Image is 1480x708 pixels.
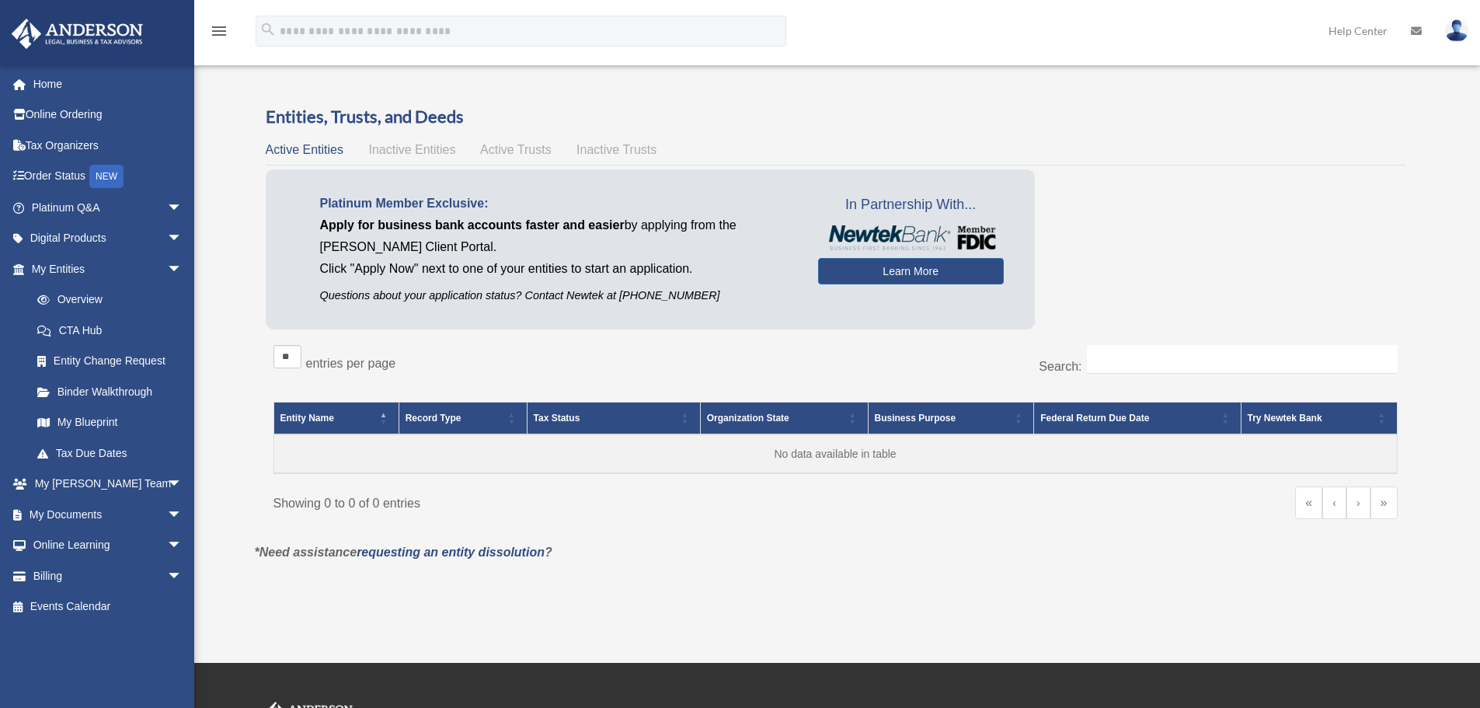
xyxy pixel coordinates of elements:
p: Questions about your application status? Contact Newtek at [PHONE_NUMBER] [320,286,795,305]
span: Apply for business bank accounts faster and easier [320,218,625,232]
span: In Partnership With... [818,193,1004,218]
a: My Blueprint [22,407,198,438]
th: Tax Status: Activate to sort [527,403,700,435]
p: Click "Apply Now" next to one of your entities to start an application. [320,258,795,280]
a: requesting an entity dissolution [357,546,545,559]
a: Online Learningarrow_drop_down [11,530,206,561]
a: My Entitiesarrow_drop_down [11,253,198,284]
a: Binder Walkthrough [22,376,198,407]
th: Organization State: Activate to sort [700,403,868,435]
a: menu [210,27,228,40]
a: Tax Due Dates [22,438,198,469]
span: arrow_drop_down [167,560,198,592]
span: arrow_drop_down [167,253,198,285]
th: Federal Return Due Date: Activate to sort [1034,403,1241,435]
div: NEW [89,165,124,188]
img: NewtekBankLogoSM.png [826,225,996,250]
a: Tax Organizers [11,130,206,161]
div: Showing 0 to 0 of 0 entries [273,487,824,514]
a: Learn More [818,258,1004,284]
a: Home [11,68,206,99]
a: Previous [1322,487,1346,519]
span: Active Trusts [480,143,552,156]
span: Entity Name [280,413,334,424]
span: Organization State [707,413,789,424]
em: *Need assistance ? [255,546,552,559]
a: First [1295,487,1322,519]
th: Business Purpose: Activate to sort [868,403,1034,435]
a: Last [1370,487,1398,519]
p: by applying from the [PERSON_NAME] Client Portal. [320,214,795,258]
th: Try Newtek Bank : Activate to sort [1241,403,1397,435]
h3: Entities, Trusts, and Deeds [266,105,1405,129]
td: No data available in table [273,434,1397,473]
span: arrow_drop_down [167,530,198,562]
a: Next [1346,487,1370,519]
a: My [PERSON_NAME] Teamarrow_drop_down [11,469,206,500]
span: Business Purpose [875,413,956,424]
i: search [259,21,277,38]
span: Inactive Entities [368,143,455,156]
a: Overview [22,284,190,316]
th: Entity Name: Activate to invert sorting [273,403,399,435]
span: Inactive Trusts [576,143,656,156]
label: Search: [1039,360,1081,373]
img: Anderson Advisors Platinum Portal [7,19,148,49]
i: menu [210,22,228,40]
a: My Documentsarrow_drop_down [11,499,206,530]
th: Record Type: Activate to sort [399,403,527,435]
a: Digital Productsarrow_drop_down [11,223,206,254]
span: Record Type [406,413,461,424]
a: Order StatusNEW [11,161,206,193]
a: Platinum Q&Aarrow_drop_down [11,192,206,223]
span: arrow_drop_down [167,223,198,255]
span: arrow_drop_down [167,469,198,500]
span: Tax Status [534,413,580,424]
a: Entity Change Request [22,346,198,377]
a: Events Calendar [11,591,206,623]
span: arrow_drop_down [167,192,198,224]
a: Online Ordering [11,99,206,131]
a: CTA Hub [22,315,198,346]
span: Federal Return Due Date [1040,413,1149,424]
span: Active Entities [266,143,343,156]
p: Platinum Member Exclusive: [320,193,795,214]
div: Try Newtek Bank [1248,409,1374,427]
img: User Pic [1445,19,1468,42]
span: arrow_drop_down [167,499,198,531]
a: Billingarrow_drop_down [11,560,206,591]
label: entries per page [306,357,396,370]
